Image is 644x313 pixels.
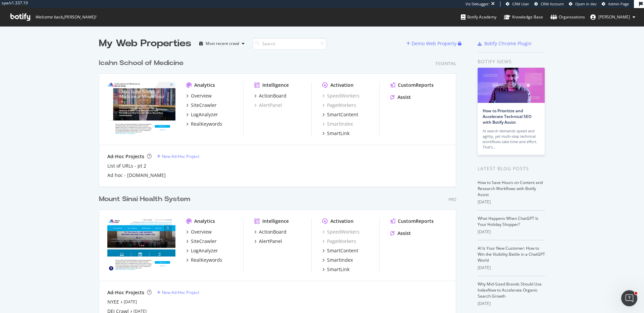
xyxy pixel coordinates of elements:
span: eric [598,14,630,20]
img: icahn.mssm.edu [107,82,175,136]
div: List of URLs - pt 2 [107,163,146,169]
div: New Ad-Hoc Project [162,153,199,159]
a: Why Mid-Sized Brands Should Use IndexNow to Accelerate Organic Search Growth [478,281,542,299]
button: Demo Web Property [407,38,458,49]
div: Ad hoc - [DOMAIN_NAME] [107,172,166,179]
a: What Happens When ChatGPT Is Your Holiday Shopper? [478,215,538,227]
div: Assist [397,230,411,237]
button: [PERSON_NAME] [585,12,641,22]
div: LogAnalyzer [191,111,218,118]
div: Mount Sinai Health System [99,194,190,204]
div: Activation [330,82,354,88]
div: Botify Chrome Plugin [484,40,532,47]
a: AI Is Your New Customer: How to Win the Visibility Battle in a ChatGPT World [478,245,545,263]
div: SmartContent [327,247,358,254]
a: PageWorkers [322,238,356,245]
span: CRM Account [541,1,564,6]
a: CustomReports [390,218,434,225]
a: Botify Chrome Plugin [478,40,532,47]
div: [DATE] [478,229,545,235]
div: Ad-Hoc Projects [107,289,144,296]
a: SpeedWorkers [322,92,360,99]
span: Open in dev [575,1,597,6]
a: NYEE [107,299,119,305]
a: New Ad-Hoc Project [157,153,199,159]
a: AlertPanel [254,102,282,109]
div: AlertPanel [259,238,282,245]
a: SmartContent [322,247,358,254]
div: SmartContent [327,111,358,118]
a: New Ad-Hoc Project [157,290,199,295]
a: SmartIndex [322,121,353,127]
div: Analytics [194,218,215,225]
a: CRM Account [534,1,564,7]
img: How to Prioritize and Accelerate Technical SEO with Botify Assist [478,68,545,103]
a: Mount Sinai Health System [99,194,193,204]
div: Activation [330,218,354,225]
span: CRM User [512,1,529,6]
a: Overview [186,92,212,99]
a: How to Prioritize and Accelerate Technical SEO with Botify Assist [483,108,531,125]
img: mountsinai.org [107,218,175,272]
a: ActionBoard [254,92,286,99]
div: Ad-Hoc Projects [107,153,144,160]
div: RealKeywords [191,257,222,263]
a: Botify Academy [461,8,496,26]
div: Intelligence [262,82,289,88]
div: AI search demands speed and agility, yet multi-step technical workflows take time and effort. Tha... [483,128,540,150]
a: [DATE] [124,299,137,305]
div: Overview [191,92,212,99]
div: CustomReports [398,82,434,88]
div: Knowledge Base [504,14,543,20]
div: SmartIndex [327,257,353,263]
div: Assist [397,94,411,101]
div: Botify Academy [461,14,496,20]
div: RealKeywords [191,121,222,127]
a: How to Save Hours on Content and Research Workflows with Botify Assist [478,180,543,197]
a: SmartLink [322,266,350,273]
div: [DATE] [478,199,545,205]
div: Pro [448,197,456,202]
div: Overview [191,229,212,235]
a: SmartLink [322,130,350,137]
div: Latest Blog Posts [478,165,545,172]
div: SiteCrawler [191,238,217,245]
a: Assist [390,230,411,237]
div: [DATE] [478,301,545,307]
span: Admin Page [608,1,629,6]
div: Most recent crawl [206,42,239,46]
a: RealKeywords [186,121,222,127]
a: LogAnalyzer [186,111,218,118]
div: New Ad-Hoc Project [162,290,199,295]
div: My Web Properties [99,37,191,50]
div: Icahn School of Medicine [99,58,183,68]
a: LogAnalyzer [186,247,218,254]
a: Knowledge Base [504,8,543,26]
div: Organizations [550,14,585,20]
a: RealKeywords [186,257,222,263]
div: Essential [436,61,456,66]
input: Search [253,38,326,50]
div: SmartLink [327,266,350,273]
a: Demo Web Property [407,41,458,46]
div: ActionBoard [259,92,286,99]
a: Overview [186,229,212,235]
a: AlertPanel [254,238,282,245]
a: CustomReports [390,82,434,88]
a: Organizations [550,8,585,26]
div: SiteCrawler [191,102,217,109]
button: Most recent crawl [197,38,247,49]
div: Botify news [478,58,545,65]
span: Welcome back, [PERSON_NAME] ! [35,14,96,20]
div: CustomReports [398,218,434,225]
div: SmartLink [327,130,350,137]
a: SpeedWorkers [322,229,360,235]
div: Intelligence [262,218,289,225]
div: ActionBoard [259,229,286,235]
